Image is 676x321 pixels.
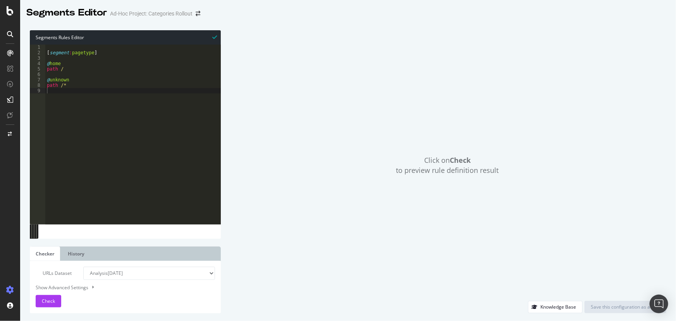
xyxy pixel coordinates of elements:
[540,304,576,310] div: Knowledge Base
[30,77,45,83] div: 7
[42,298,55,304] span: Check
[30,247,60,261] a: Checker
[30,30,221,45] div: Segments Rules Editor
[30,72,45,77] div: 6
[585,301,666,313] button: Save this configuration as active
[591,304,660,310] div: Save this configuration as active
[650,295,668,313] div: Open Intercom Messenger
[528,301,583,313] button: Knowledge Base
[30,83,45,88] div: 8
[30,267,77,280] label: URLs Dataset
[196,11,200,16] div: arrow-right-arrow-left
[30,284,209,291] div: Show Advanced Settings
[30,61,45,66] div: 4
[30,55,45,61] div: 3
[26,6,107,19] div: Segments Editor
[30,66,45,72] div: 5
[396,155,499,175] span: Click on to preview rule definition result
[30,50,45,55] div: 2
[110,10,193,17] div: Ad-Hoc Project: Categories Rollout
[36,295,61,307] button: Check
[62,247,90,261] a: History
[30,45,45,50] div: 1
[30,88,45,93] div: 9
[450,155,471,165] strong: Check
[212,33,217,41] span: Syntax is valid
[528,304,583,310] a: Knowledge Base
